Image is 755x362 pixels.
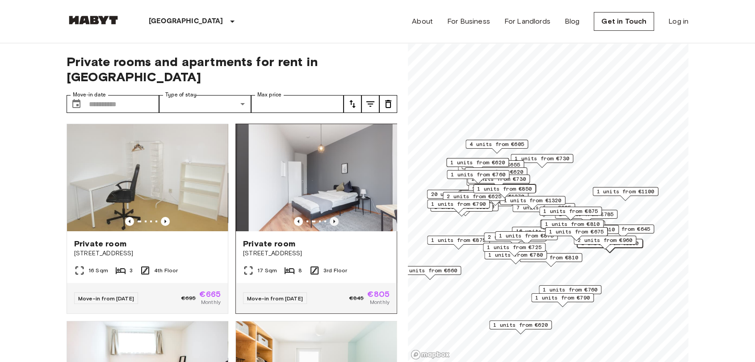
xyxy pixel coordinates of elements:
[323,266,347,275] span: 3rd Floor
[465,167,527,181] div: Map marker
[574,236,636,250] div: Map marker
[149,16,223,27] p: [GEOGRAPHIC_DATA]
[484,233,546,246] div: Map marker
[349,294,364,302] span: €845
[67,95,85,113] button: Choose date
[446,158,509,172] div: Map marker
[125,217,134,226] button: Previous image
[531,293,594,307] div: Map marker
[367,290,390,298] span: €805
[294,217,303,226] button: Previous image
[130,266,133,275] span: 3
[447,192,501,200] span: 2 units from €625
[560,225,615,233] span: 1 units from €810
[512,227,578,241] div: Map marker
[549,228,604,236] span: 1 units from €675
[298,266,302,275] span: 8
[483,243,545,257] div: Map marker
[370,298,390,306] span: Monthly
[74,238,126,249] span: Private room
[484,250,547,264] div: Map marker
[433,202,499,216] div: Map marker
[524,254,578,262] span: 1 units from €810
[581,239,639,247] span: 1 units from €1280
[520,253,582,267] div: Map marker
[459,190,524,204] div: Map marker
[247,295,303,302] span: Move-in from [DATE]
[559,210,613,218] span: 1 units from €785
[447,16,490,27] a: For Business
[330,217,339,226] button: Previous image
[493,321,548,329] span: 1 units from €620
[540,220,603,233] div: Map marker
[593,187,659,201] div: Map marker
[466,161,520,169] span: 2 units from €655
[487,243,541,251] span: 1 units from €725
[543,207,598,215] span: 1 units from €875
[398,266,461,280] div: Map marker
[545,227,608,241] div: Map marker
[201,298,221,306] span: Monthly
[668,16,688,27] a: Log in
[427,200,490,213] div: Map marker
[577,239,643,253] div: Map marker
[500,196,566,210] div: Map marker
[243,249,390,258] span: [STREET_ADDRESS]
[565,16,580,27] a: Blog
[431,236,486,244] span: 1 units from €875
[235,124,397,314] a: Marketing picture of unit DE-01-047-05HMarketing picture of unit DE-01-047-05HPrevious imagePrevi...
[437,203,495,211] span: 1 units from €1150
[535,294,590,302] span: 1 units from €790
[154,266,178,275] span: 4th Floor
[67,124,228,231] img: Marketing picture of unit DE-01-031-02M
[504,16,550,27] a: For Landlords
[67,54,397,84] span: Private rooms and apartments for rent in [GEOGRAPHIC_DATA]
[443,192,505,206] div: Map marker
[597,187,654,196] span: 1 units from €1100
[466,140,528,154] div: Map marker
[471,175,526,183] span: 1 units from €730
[591,225,654,238] div: Map marker
[489,320,552,334] div: Map marker
[472,185,527,193] span: 2 units from €655
[412,16,433,27] a: About
[504,196,562,204] span: 1 units from €1320
[78,295,134,302] span: Move-in from [DATE]
[67,124,228,314] a: Marketing picture of unit DE-01-031-02MPrevious imagePrevious imagePrivate room[STREET_ADDRESS]16...
[488,233,542,241] span: 2 units from €865
[515,154,569,162] span: 1 units from €730
[257,266,277,275] span: 17 Sqm
[74,249,221,258] span: [STREET_ADDRESS]
[361,95,379,113] button: tune
[379,95,397,113] button: tune
[67,16,120,25] img: Habyt
[596,225,650,233] span: 5 units from €645
[431,200,486,208] span: 1 units from €790
[249,124,410,231] img: Marketing picture of unit DE-01-047-05H
[243,238,295,249] span: Private room
[543,286,597,294] span: 1 units from €760
[470,140,524,148] span: 4 units from €605
[512,203,575,217] div: Map marker
[165,91,197,99] label: Type of stay
[427,236,490,250] div: Map marker
[88,266,108,275] span: 16 Sqm
[257,91,281,99] label: Max price
[469,168,523,176] span: 1 units from €620
[473,184,536,198] div: Map marker
[477,185,532,193] span: 1 units from €850
[516,227,574,235] span: 16 units from €650
[539,207,602,221] div: Map marker
[578,236,632,244] span: 2 units from €960
[464,191,519,199] span: 3 units from €655
[447,170,509,184] div: Map marker
[411,350,450,360] a: Mapbox logo
[403,266,457,275] span: 1 units from €660
[199,290,221,298] span: €665
[511,154,573,168] div: Map marker
[73,91,106,99] label: Move-in date
[541,220,604,233] div: Map marker
[161,217,170,226] button: Previous image
[545,220,600,228] span: 1 units from €810
[539,285,601,299] div: Map marker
